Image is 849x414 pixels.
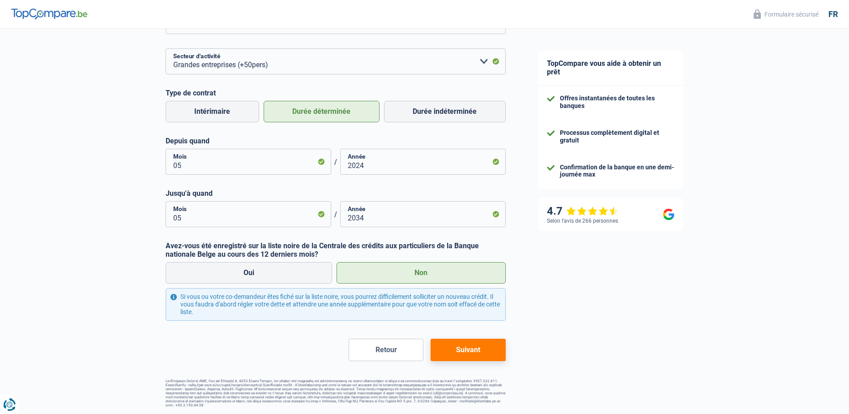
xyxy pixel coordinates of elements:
input: AAAA [340,149,506,175]
img: TopCompare Logo [11,9,87,19]
label: Jusqu'à quand [166,189,506,198]
div: Offres instantanées de toutes les banques [560,95,674,110]
div: TopCompare vous aide à obtenir un prêt [538,50,683,86]
span: / [331,210,340,219]
div: Processus complètement digital et gratuit [560,129,674,144]
label: Non [337,262,506,284]
div: Si vous ou votre co-demandeur êtes fiché sur la liste noire, vous pourrez difficilement sollicite... [166,288,506,320]
button: Suivant [431,339,505,361]
div: Confirmation de la banque en une demi-journée max [560,164,674,179]
label: Intérimaire [166,101,259,122]
footer: LorEmipsum Dolorsi AME, Con ad Elitsedd 8, 4053 Eiusm-Tempor, inc utlabor etd magnaaliq eni admin... [166,379,506,407]
input: MM [166,201,331,227]
div: fr [828,9,838,19]
label: Durée indéterminée [384,101,506,122]
label: Type de contrat [166,89,506,97]
div: Selon l’avis de 266 personnes [547,218,618,224]
input: MM [166,149,331,175]
div: 4.7 [547,205,619,218]
input: AAAA [340,201,506,227]
button: Retour [349,339,423,361]
span: / [331,158,340,166]
label: Oui [166,262,333,284]
button: Formulaire sécurisé [748,7,824,22]
label: Avez-vous été enregistré sur la liste noire de la Centrale des crédits aux particuliers de la Ban... [166,241,506,259]
label: Durée déterminée [264,101,380,122]
label: Depuis quand [166,137,506,145]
